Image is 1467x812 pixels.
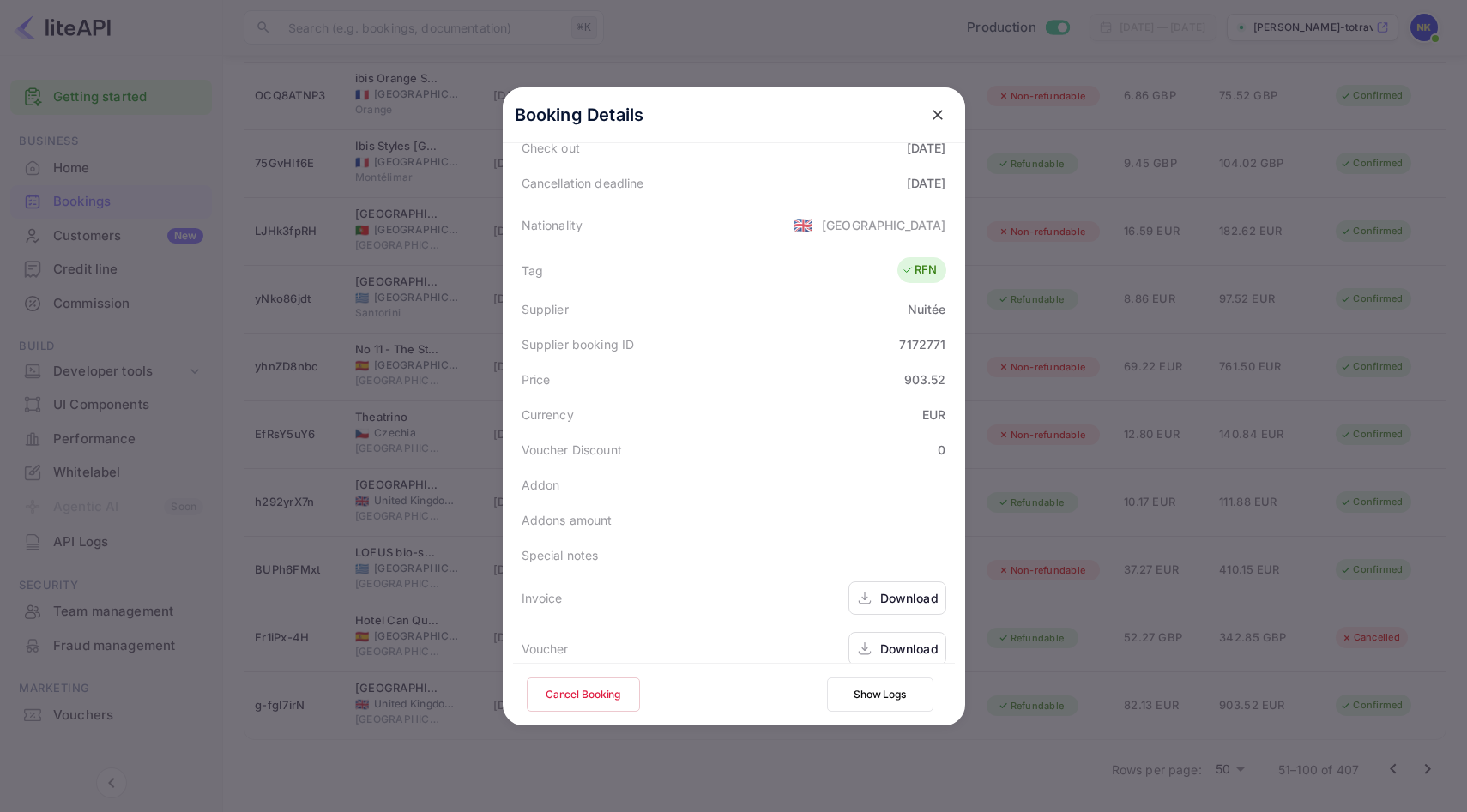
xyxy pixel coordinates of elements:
[522,262,543,280] div: Tag
[522,335,635,353] div: Supplier booking ID
[522,546,599,564] div: Special notes
[794,209,813,240] span: United States
[899,335,945,353] div: 7172771
[827,677,933,712] button: Show Logs
[522,139,580,157] div: Check out
[822,216,946,234] div: [GEOGRAPHIC_DATA]
[522,640,569,658] div: Voucher
[907,139,946,157] div: [DATE]
[908,300,946,318] div: Nuitée
[522,589,563,607] div: Invoice
[938,441,945,459] div: 0
[907,174,946,192] div: [DATE]
[515,102,644,128] p: Booking Details
[527,677,640,712] button: Cancel Booking
[880,589,939,607] div: Download
[880,640,939,658] div: Download
[922,406,945,424] div: EUR
[522,300,569,318] div: Supplier
[522,174,644,192] div: Cancellation deadline
[902,262,937,279] div: RFN
[522,441,622,459] div: Voucher Discount
[922,99,953,130] button: close
[522,511,613,529] div: Addons amount
[522,216,583,234] div: Nationality
[522,406,574,424] div: Currency
[522,476,560,494] div: Addon
[522,370,551,388] div: Price
[904,370,946,388] div: 903.52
